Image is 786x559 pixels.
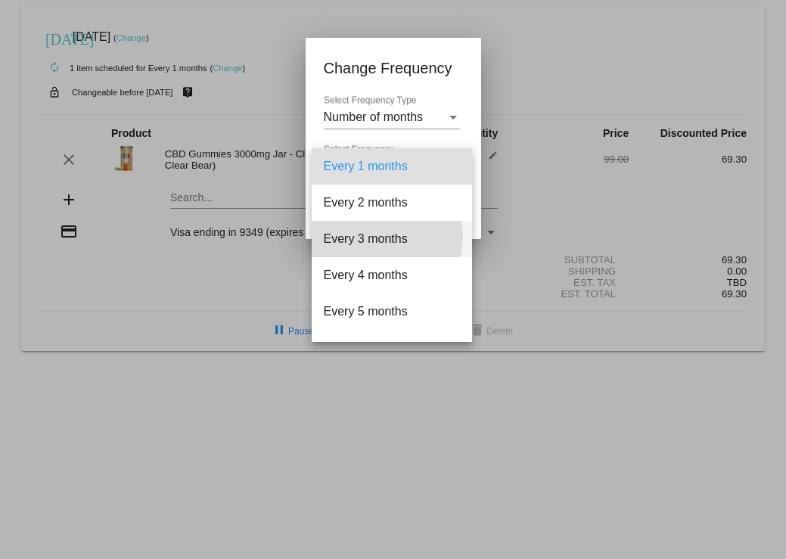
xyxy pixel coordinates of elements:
[324,185,460,221] span: Every 2 months
[324,293,460,330] span: Every 5 months
[324,148,460,185] span: Every 1 months
[324,330,460,366] span: Every 6 months
[324,257,460,293] span: Every 4 months
[324,221,460,257] span: Every 3 months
